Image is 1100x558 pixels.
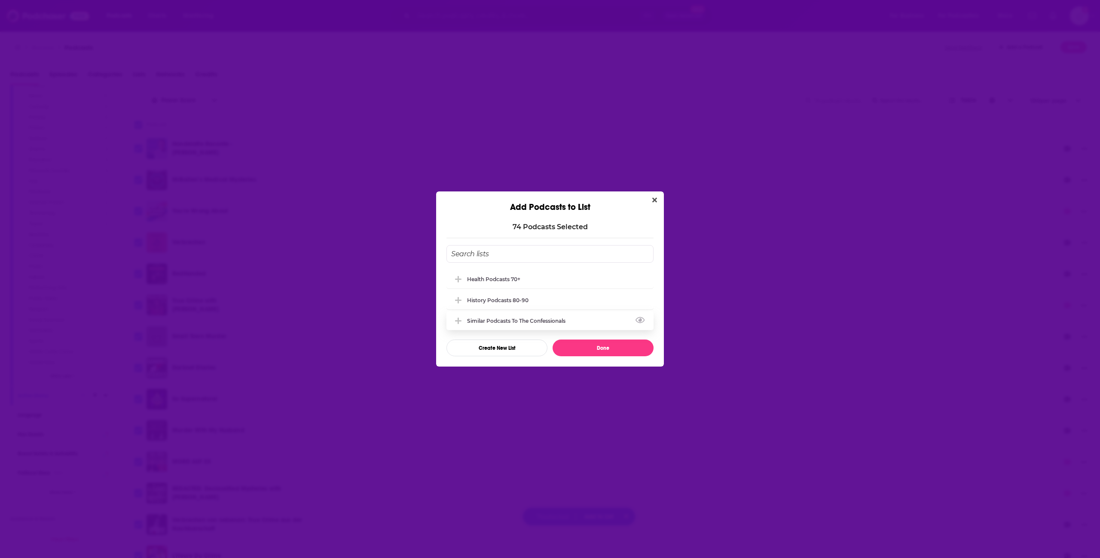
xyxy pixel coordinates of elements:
div: Add Podcast To List [446,245,654,356]
div: Similar Podcasts to The Confessionals [446,311,654,330]
button: Close [649,195,660,206]
div: Health Podcasts 70+ [446,270,654,288]
button: Done [553,340,654,356]
p: 74 Podcast s Selected [513,223,588,231]
input: Search lists [446,245,654,263]
div: History Podcasts 80-90 [467,297,529,303]
div: History Podcasts 80-90 [446,291,654,309]
div: Add Podcasts to List [436,191,664,212]
button: Create New List [446,340,547,356]
div: Health Podcasts 70+ [467,276,520,282]
div: Similar Podcasts to The Confessionals [467,318,571,324]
